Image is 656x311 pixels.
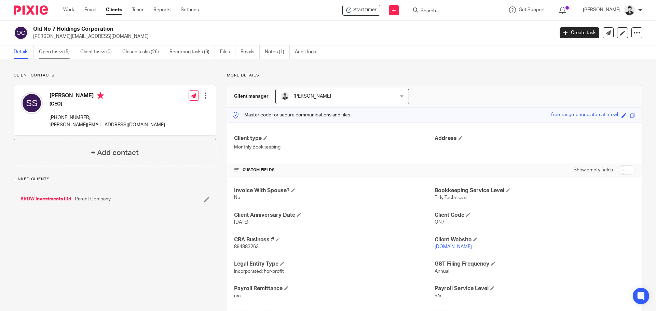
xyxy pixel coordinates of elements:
[265,45,290,59] a: Notes (1)
[33,33,549,40] p: [PERSON_NAME][EMAIL_ADDRESS][DOMAIN_NAME]
[234,220,248,225] span: [DATE]
[234,269,284,274] span: Incorporated: For-profit
[75,196,111,202] span: Parent Company
[435,294,441,298] span: n/a
[106,6,122,13] a: Clients
[20,196,71,202] a: KRDW Investments Ltd
[234,236,435,243] h4: CRA Business #
[435,236,635,243] h4: Client Website
[50,101,165,108] h5: (CEO)
[342,5,380,16] div: Old No 7 Holdings Corporation
[39,45,75,59] a: Open tasks (5)
[169,45,215,59] a: Recurring tasks (6)
[435,260,635,268] h4: GST Filing Frequency
[234,195,240,200] span: No
[435,187,635,194] h4: Bookkeeping Service Level
[560,27,599,38] a: Create task
[220,45,235,59] a: Files
[63,6,74,13] a: Work
[234,144,435,151] p: Monthly Bookkeeping
[97,92,104,99] i: Primary
[234,212,435,219] h4: Client Anniversary Date
[21,92,43,114] img: svg%3E
[435,220,445,225] span: ON7
[14,73,216,78] p: Client contacts
[435,195,467,200] span: Tidy Technician
[50,92,165,101] h4: [PERSON_NAME]
[435,269,449,274] span: Annual
[50,122,165,128] p: [PERSON_NAME][EMAIL_ADDRESS][DOMAIN_NAME]
[14,176,216,182] p: Linked clients
[574,167,613,173] label: Show empty fields
[14,45,34,59] a: Details
[91,147,139,158] h4: + Add contact
[353,6,377,14] span: Start timer
[84,6,96,13] a: Email
[241,45,260,59] a: Emails
[50,114,165,121] p: [PHONE_NUMBER]
[234,244,259,249] span: 894883263
[234,135,435,142] h4: Client type
[435,244,472,249] a: [DOMAIN_NAME]
[624,5,635,16] img: squarehead.jpg
[153,6,170,13] a: Reports
[122,45,164,59] a: Closed tasks (26)
[435,285,635,292] h4: Payroll Service Level
[181,6,199,13] a: Settings
[227,73,642,78] p: More details
[435,212,635,219] h4: Client Code
[293,94,331,99] span: [PERSON_NAME]
[583,6,620,13] p: [PERSON_NAME]
[14,26,28,40] img: svg%3E
[234,167,435,173] h4: CUSTOM FIELDS
[234,260,435,268] h4: Legal Entity Type
[132,6,143,13] a: Team
[435,135,635,142] h4: Address
[80,45,117,59] a: Client tasks (0)
[234,187,435,194] h4: Invoice With Spouse?
[234,285,435,292] h4: Payroll Remittance
[420,8,481,14] input: Search
[551,111,618,119] div: free-range-chocolate-satin-owl
[281,92,289,100] img: squarehead.jpg
[234,294,241,298] span: n/a
[33,26,446,33] h2: Old No 7 Holdings Corporation
[232,112,350,118] p: Master code for secure communications and files
[234,93,269,100] h3: Client manager
[295,45,321,59] a: Audit logs
[14,5,48,15] img: Pixie
[519,8,545,12] span: Get Support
